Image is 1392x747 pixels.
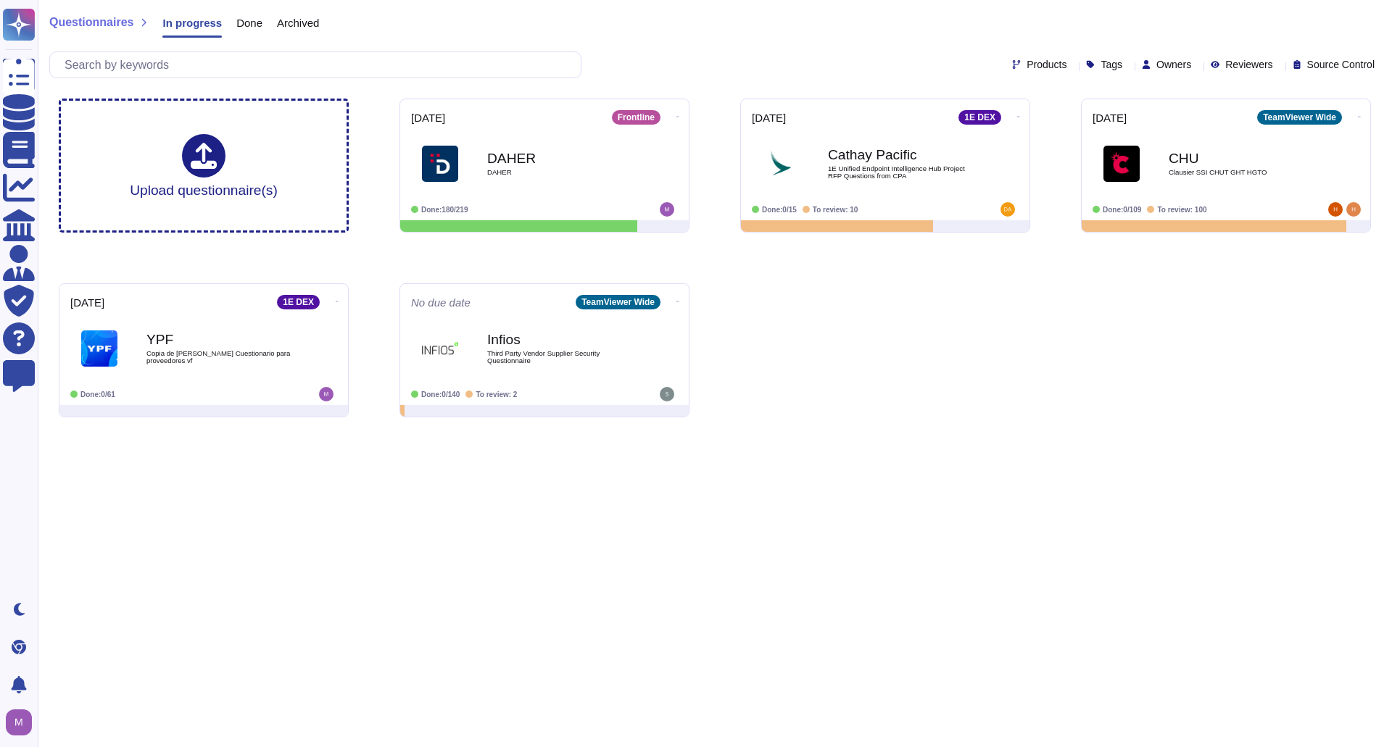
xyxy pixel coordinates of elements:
span: To review: 10 [813,206,858,214]
div: Upload questionnaire(s) [130,134,278,197]
b: Cathay Pacific [828,148,973,162]
img: Logo [422,146,458,182]
b: CHU [1169,151,1314,165]
span: [DATE] [752,112,786,123]
span: Done: 180/219 [421,206,468,214]
div: 1E DEX [277,295,320,309]
span: Done [236,17,262,28]
img: Logo [1103,146,1140,182]
span: Owners [1156,59,1191,70]
img: user [1346,202,1361,217]
span: To review: 100 [1157,206,1206,214]
span: Third Party Vendor Supplier Security Questionnaire [487,350,632,364]
img: user [660,202,674,217]
span: To review: 2 [476,391,517,398]
span: Done: 0/140 [421,391,460,398]
div: TeamViewer Wide [576,295,660,309]
span: Done: 0/61 [80,391,115,398]
div: Frontline [612,110,660,125]
span: Clausier SSI CHUT GHT HGTO [1169,169,1314,176]
span: DAHER [487,169,632,176]
img: Logo [422,330,458,367]
b: Infios [487,333,632,346]
span: 1E Unified Endpoint Intelligence Hub Project RFP Questions from CPA [828,165,973,179]
span: Done: 0/15 [762,206,797,214]
span: [DATE] [411,112,445,123]
b: DAHER [487,151,632,165]
span: Archived [277,17,319,28]
img: user [660,387,674,401]
span: [DATE] [70,297,104,308]
input: Search by keywords [57,52,581,78]
span: Products [1027,59,1066,70]
span: Copia de [PERSON_NAME] Cuestionario para proveedores vf [146,350,291,364]
div: TeamViewer Wide [1257,110,1342,125]
span: [DATE] [1093,112,1127,123]
span: Reviewers [1225,59,1272,70]
img: user [319,387,333,401]
button: user [3,706,42,738]
span: In progress [162,17,222,28]
span: Tags [1101,59,1122,70]
img: user [6,709,32,735]
img: user [1000,202,1015,217]
img: user [1328,202,1343,217]
span: Source Control [1307,59,1375,70]
div: 1E DEX [958,110,1001,125]
b: YPF [146,333,291,346]
img: Logo [81,330,117,367]
span: Done: 0/109 [1103,206,1141,214]
span: No due date [411,297,471,308]
span: Questionnaires [49,17,133,28]
img: Logo [763,146,799,182]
